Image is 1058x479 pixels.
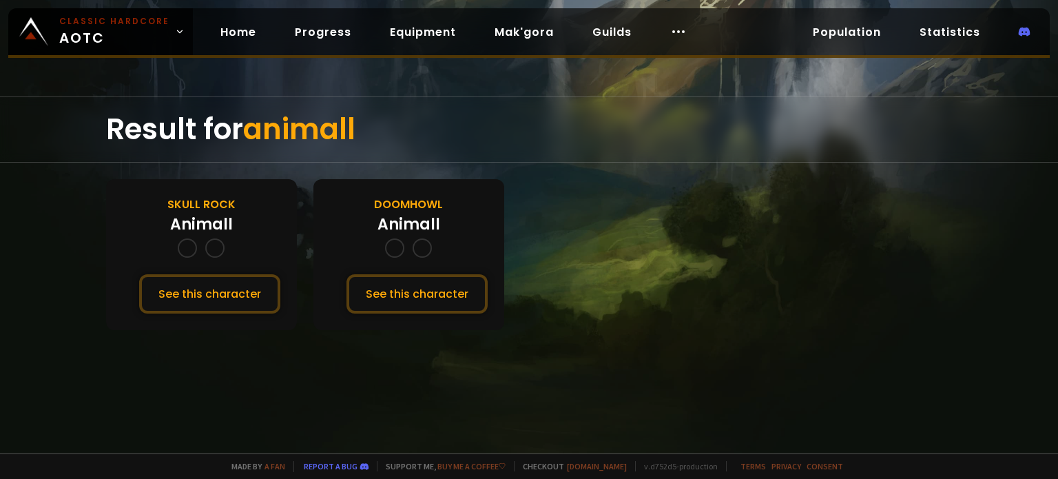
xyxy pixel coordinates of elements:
span: Checkout [514,461,627,471]
a: a fan [264,461,285,471]
span: v. d752d5 - production [635,461,718,471]
button: See this character [346,274,488,314]
span: AOTC [59,15,169,48]
div: Animall [377,213,440,236]
a: Statistics [909,18,991,46]
a: Privacy [771,461,801,471]
a: Home [209,18,267,46]
a: Equipment [379,18,467,46]
a: Report a bug [304,461,357,471]
div: Doomhowl [374,196,443,213]
a: Terms [740,461,766,471]
a: Buy me a coffee [437,461,506,471]
a: Consent [807,461,843,471]
a: Progress [284,18,362,46]
div: Skull Rock [167,196,236,213]
span: Made by [223,461,285,471]
a: Classic HardcoreAOTC [8,8,193,55]
div: Animall [170,213,233,236]
a: Population [802,18,892,46]
div: Result for [106,97,953,162]
span: Support me, [377,461,506,471]
a: Mak'gora [484,18,565,46]
button: See this character [139,274,280,314]
a: Guilds [581,18,643,46]
small: Classic Hardcore [59,15,169,28]
span: animall [243,109,355,150]
a: [DOMAIN_NAME] [567,461,627,471]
